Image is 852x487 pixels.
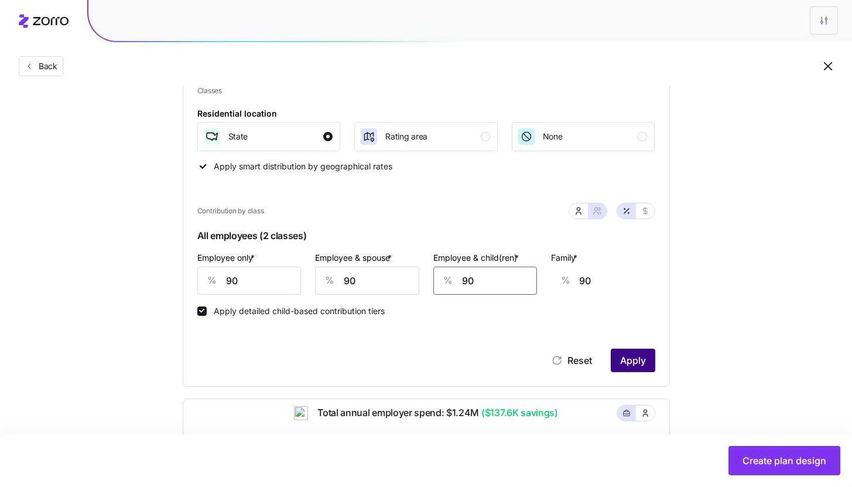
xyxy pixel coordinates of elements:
span: Back [34,60,57,72]
div: Residential location [197,107,277,120]
button: Apply [611,349,655,372]
label: Employee only [197,251,257,264]
span: Classes [197,86,655,97]
label: Family [551,251,580,264]
button: Reset [542,349,601,372]
span: State [228,131,248,142]
span: Contribution by class [197,206,264,217]
span: ($137.6K savings) [479,406,558,420]
span: All employees (2 classes) [197,226,655,250]
label: Employee & spouse [315,251,394,264]
label: Employee & child(ren) [433,251,521,264]
div: % [434,267,462,294]
span: Rating area [385,131,427,142]
button: Back [19,56,63,76]
div: % [552,267,580,294]
span: Create plan design [742,454,826,468]
img: ai-icon.png [294,406,308,420]
span: Apply [620,353,646,367]
div: % [316,267,344,294]
span: Reset [567,353,592,367]
span: Total annual employer spend: $1.24M [308,406,557,420]
button: Create plan design [728,446,840,475]
div: % [198,267,226,294]
span: None [543,131,563,142]
label: Apply detailed child-based contribution tiers [207,306,385,316]
input: - [579,267,683,295]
